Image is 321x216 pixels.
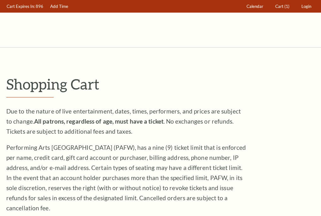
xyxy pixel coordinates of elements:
[299,0,314,13] a: Login
[34,118,163,125] strong: All patrons, regardless of age, must have a ticket
[7,4,35,9] span: Cart Expires In:
[247,4,263,9] span: Calendar
[275,4,283,9] span: Cart
[272,0,293,13] a: Cart (1)
[47,0,71,13] a: Add Time
[244,0,266,13] a: Calendar
[301,4,311,9] span: Login
[284,4,289,9] span: (1)
[6,108,241,135] span: Due to the nature of live entertainment, dates, times, performers, and prices are subject to chan...
[6,76,315,92] p: Shopping Cart
[36,4,43,9] span: 896
[6,143,246,213] p: Performing Arts [GEOGRAPHIC_DATA] (PAFW), has a nine (9) ticket limit that is enforced per name, ...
